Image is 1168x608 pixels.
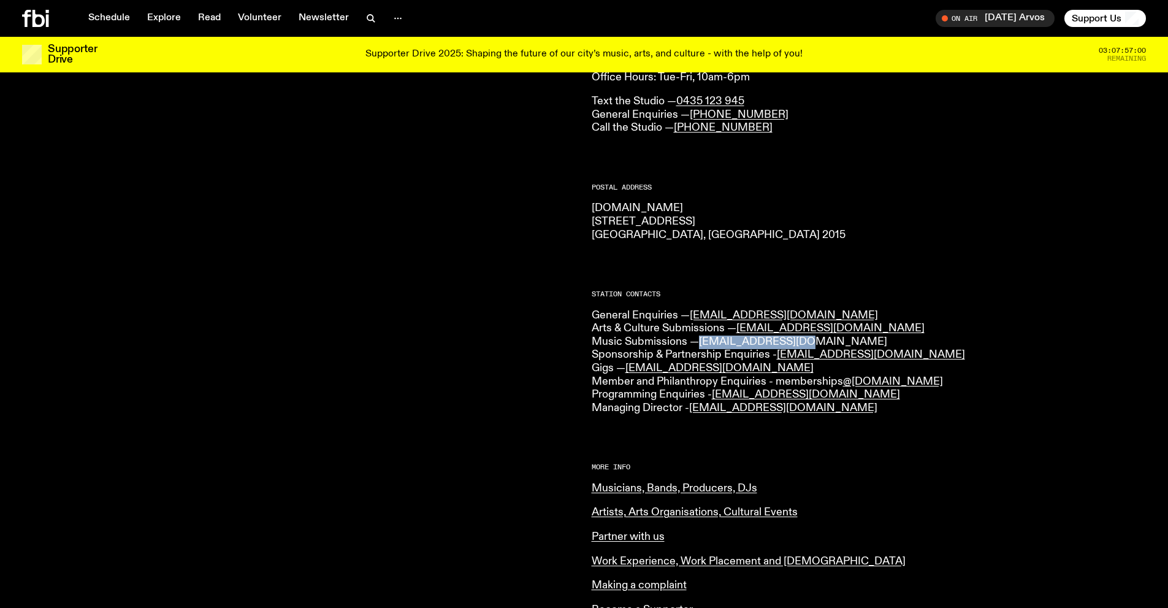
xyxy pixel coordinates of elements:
[1072,13,1121,24] span: Support Us
[365,49,803,60] p: Supporter Drive 2025: Shaping the future of our city’s music, arts, and culture - with the help o...
[690,310,878,321] a: [EMAIL_ADDRESS][DOMAIN_NAME]
[699,336,887,347] a: [EMAIL_ADDRESS][DOMAIN_NAME]
[592,483,757,494] a: Musicians, Bands, Producers, DJs
[592,309,1147,415] p: General Enquiries — Arts & Culture Submissions — Music Submissions — Sponsorship & Partnership En...
[1064,10,1146,27] button: Support Us
[936,10,1055,27] button: On Air[DATE] Arvos
[843,376,943,387] a: @[DOMAIN_NAME]
[592,556,906,567] a: Work Experience, Work Placement and [DEMOGRAPHIC_DATA]
[191,10,228,27] a: Read
[676,96,744,107] a: 0435 123 945
[592,95,1147,135] p: Text the Studio — General Enquiries — Call the Studio —
[689,402,877,414] a: [EMAIL_ADDRESS][DOMAIN_NAME]
[592,202,1147,242] p: [DOMAIN_NAME] [STREET_ADDRESS] [GEOGRAPHIC_DATA], [GEOGRAPHIC_DATA] 2015
[1107,55,1146,62] span: Remaining
[690,109,788,120] a: [PHONE_NUMBER]
[48,44,97,65] h3: Supporter Drive
[1099,47,1146,54] span: 03:07:57:00
[592,580,687,591] a: Making a complaint
[592,291,1147,298] h2: Station Contacts
[231,10,289,27] a: Volunteer
[712,389,900,400] a: [EMAIL_ADDRESS][DOMAIN_NAME]
[674,122,773,133] a: [PHONE_NUMBER]
[777,349,965,360] a: [EMAIL_ADDRESS][DOMAIN_NAME]
[592,531,665,542] a: Partner with us
[592,507,798,518] a: Artists, Arts Organisations, Cultural Events
[592,184,1147,191] h2: Postal Address
[592,71,1147,85] p: Office Hours: Tue-Fri, 10am-6pm
[140,10,188,27] a: Explore
[736,323,925,334] a: [EMAIL_ADDRESS][DOMAIN_NAME]
[291,10,356,27] a: Newsletter
[81,10,137,27] a: Schedule
[625,363,814,374] a: [EMAIL_ADDRESS][DOMAIN_NAME]
[592,464,1147,471] h2: More Info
